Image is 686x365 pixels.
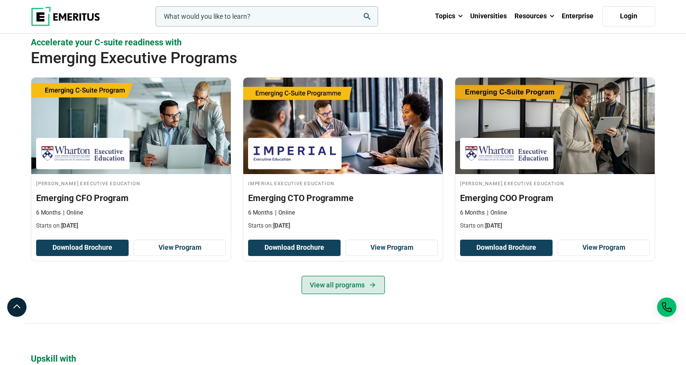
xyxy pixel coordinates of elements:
[460,222,650,230] p: Starts on:
[487,209,507,217] p: Online
[36,192,226,204] h3: Emerging CFO Program
[36,179,226,187] h4: [PERSON_NAME] Executive Education
[345,240,438,256] a: View Program
[31,78,231,235] a: Finance Course by Wharton Executive Education - September 25, 2025 Wharton Executive Education [P...
[455,78,655,174] img: Emerging COO Program | Online Supply Chain and Operations Course
[273,222,290,229] span: [DATE]
[31,36,655,48] p: Accelerate your C-suite readiness with
[31,352,655,365] p: Upskill with
[275,209,295,217] p: Online
[253,143,337,164] img: Imperial Executive Education
[248,192,438,204] h3: Emerging CTO Programme
[36,222,226,230] p: Starts on:
[41,143,125,164] img: Wharton Executive Education
[31,48,593,68] h2: Emerging Executive Programs
[63,209,83,217] p: Online
[248,179,438,187] h4: Imperial Executive Education
[248,240,341,256] button: Download Brochure
[302,276,385,294] a: View all programs
[36,209,61,217] p: 6 Months
[460,240,553,256] button: Download Brochure
[557,240,650,256] a: View Program
[36,240,129,256] button: Download Brochure
[465,143,549,164] img: Wharton Executive Education
[602,6,655,27] a: Login
[156,6,378,27] input: woocommerce-product-search-field-0
[248,222,438,230] p: Starts on:
[455,78,655,235] a: Supply Chain and Operations Course by Wharton Executive Education - September 23, 2025 Wharton Ex...
[248,209,273,217] p: 6 Months
[61,222,78,229] span: [DATE]
[133,240,226,256] a: View Program
[31,78,231,174] img: Emerging CFO Program | Online Finance Course
[243,78,443,235] a: Business Management Course by Imperial Executive Education - September 25, 2025 Imperial Executiv...
[460,179,650,187] h4: [PERSON_NAME] Executive Education
[460,192,650,204] h3: Emerging COO Program
[485,222,502,229] span: [DATE]
[460,209,485,217] p: 6 Months
[243,78,443,174] img: Emerging CTO Programme | Online Business Management Course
